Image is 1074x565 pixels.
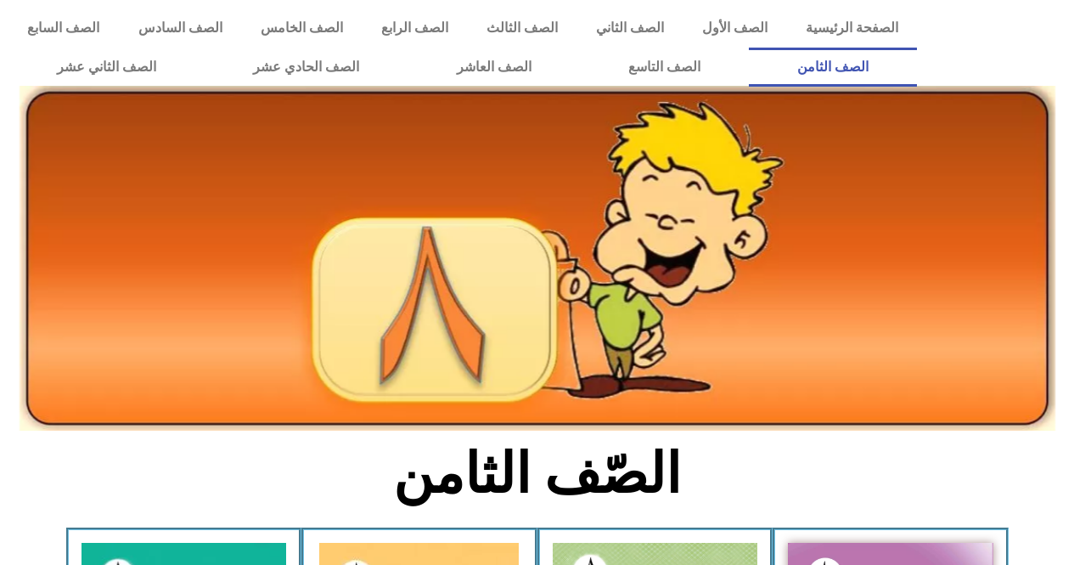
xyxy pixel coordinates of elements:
a: الصف السابع [8,8,119,48]
a: الصف الرابع [362,8,467,48]
a: الصف الثاني عشر [8,48,205,87]
a: الصف الخامس [241,8,362,48]
h2: الصّف الثامن [256,441,818,507]
a: الصف السادس [119,8,241,48]
a: الصف الثالث [467,8,576,48]
a: الصف العاشر [408,48,580,87]
a: الصفحة الرئيسية [786,8,917,48]
a: الصف الثاني [576,8,683,48]
a: الصف الحادي عشر [205,48,408,87]
a: الصف الثامن [749,48,917,87]
a: الصف التاسع [580,48,749,87]
a: الصف الأول [683,8,786,48]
